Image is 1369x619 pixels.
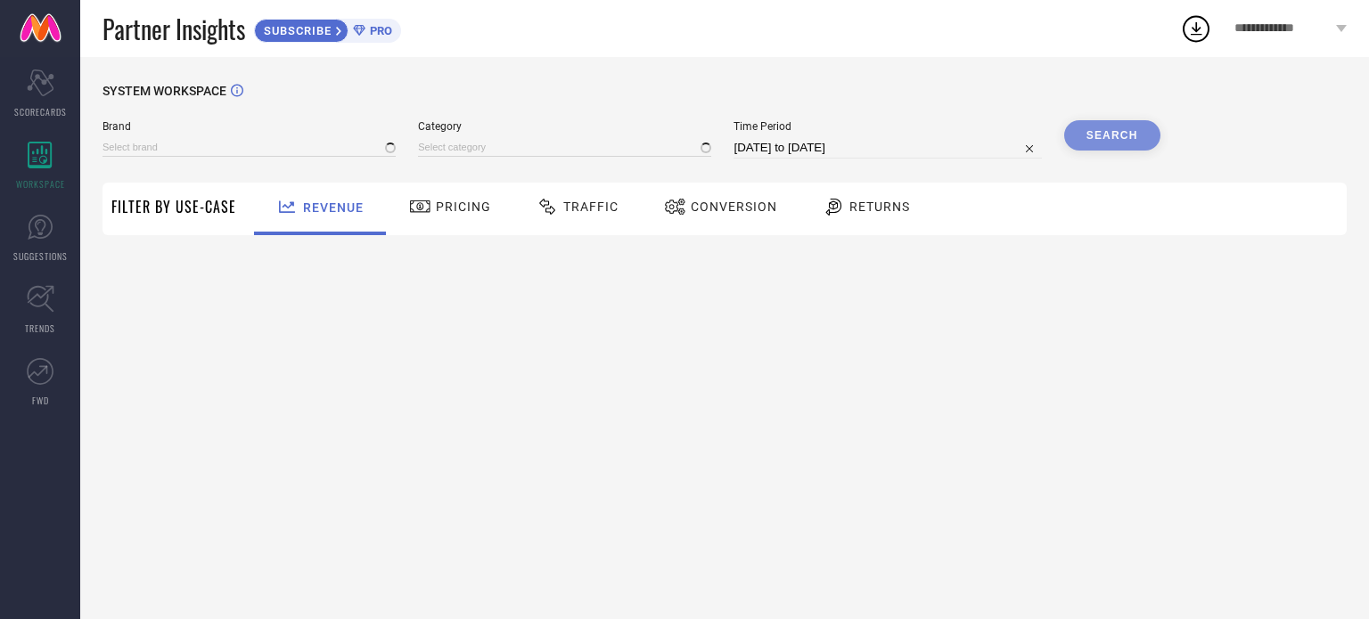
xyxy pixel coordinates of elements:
[102,120,396,133] span: Brand
[849,200,910,214] span: Returns
[418,120,711,133] span: Category
[1180,12,1212,45] div: Open download list
[25,322,55,335] span: TRENDS
[13,249,68,263] span: SUGGESTIONS
[734,120,1041,133] span: Time Period
[365,24,392,37] span: PRO
[102,84,226,98] span: SYSTEM WORKSPACE
[734,137,1041,159] input: Select time period
[255,24,336,37] span: SUBSCRIBE
[111,196,236,217] span: Filter By Use-Case
[436,200,491,214] span: Pricing
[16,177,65,191] span: WORKSPACE
[691,200,777,214] span: Conversion
[254,14,401,43] a: SUBSCRIBEPRO
[14,105,67,118] span: SCORECARDS
[418,138,711,157] input: Select category
[102,11,245,47] span: Partner Insights
[102,138,396,157] input: Select brand
[563,200,619,214] span: Traffic
[303,200,364,215] span: Revenue
[32,394,49,407] span: FWD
